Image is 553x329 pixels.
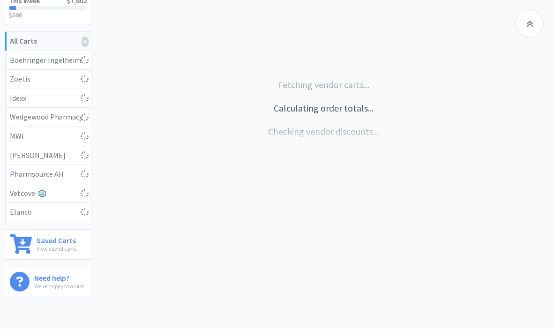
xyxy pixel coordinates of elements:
[10,111,86,123] div: Wedgewood Pharmacy
[5,51,91,70] a: Boehringer Ingelheim
[34,272,85,282] h6: Need help?
[37,244,76,253] p: View saved carts
[5,146,91,165] a: [PERSON_NAME]
[5,203,91,222] a: Elanco
[10,36,37,45] strong: All Carts
[37,234,76,244] h6: Saved Carts
[10,206,86,218] div: Elanco
[5,229,91,260] a: Saved CartsView saved carts
[5,32,91,51] a: All Carts0
[5,165,91,184] a: Pharmsource AH
[5,89,91,108] a: Idexx
[5,108,91,127] a: Wedgewood Pharmacy
[10,92,86,105] div: Idexx
[34,282,85,291] p: We're happy to assist!
[9,11,22,19] span: $666
[10,150,86,162] div: [PERSON_NAME]
[10,168,86,180] div: Pharmsource AH
[10,73,86,85] div: Zoetis
[10,54,86,67] div: Boehringer Ingelheim
[10,187,86,200] div: Vetcove
[82,37,89,47] i: 0
[10,130,86,142] div: MWI
[5,127,91,146] a: MWI
[5,184,91,203] a: Vetcove
[5,70,91,89] a: Zoetis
